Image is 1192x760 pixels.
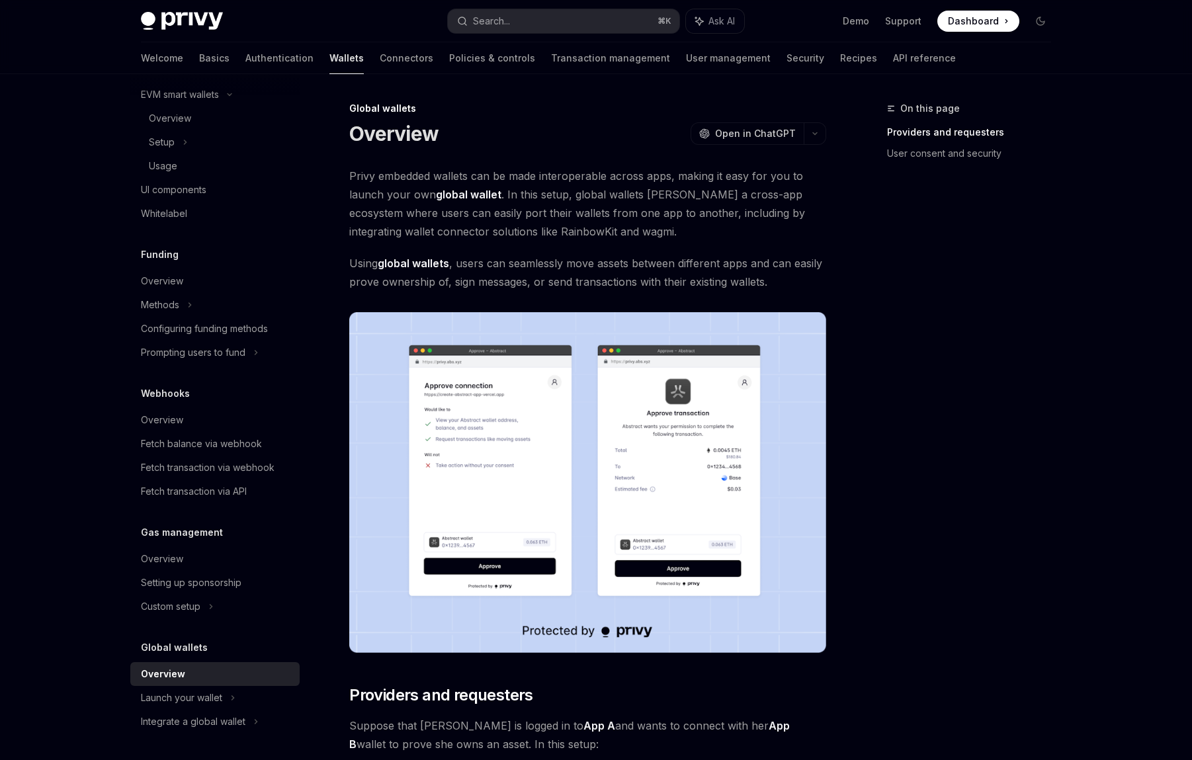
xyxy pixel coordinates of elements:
a: API reference [893,42,956,74]
a: Setting up sponsorship [130,571,300,595]
div: Custom setup [141,599,200,614]
div: Global wallets [349,102,826,115]
img: images/Crossapp.png [349,312,826,653]
h5: Global wallets [141,640,208,655]
a: Transaction management [551,42,670,74]
div: Prompting users to fund [141,345,245,360]
a: Support [885,15,921,28]
h5: Webhooks [141,386,190,401]
a: Welcome [141,42,183,74]
div: Usage [149,158,177,174]
span: Dashboard [948,15,999,28]
span: Open in ChatGPT [715,127,796,140]
strong: global wallets [378,257,449,270]
a: Authentication [245,42,314,74]
a: User management [686,42,771,74]
a: Basics [199,42,230,74]
a: Overview [130,662,300,686]
a: UI components [130,178,300,202]
span: Privy embedded wallets can be made interoperable across apps, making it easy for you to launch yo... [349,167,826,241]
a: Whitelabel [130,202,300,226]
a: Wallets [329,42,364,74]
a: Overview [130,408,300,432]
div: Overview [141,412,183,428]
a: User consent and security [887,143,1062,164]
a: Connectors [380,42,433,74]
h5: Gas management [141,525,223,540]
h1: Overview [349,122,439,146]
div: Whitelabel [141,206,187,222]
a: Overview [130,547,300,571]
a: Security [787,42,824,74]
div: Setup [149,134,175,150]
div: Fetch transaction via webhook [141,460,275,476]
a: Demo [843,15,869,28]
div: Methods [141,297,179,313]
div: Search... [473,13,510,29]
a: Fetch balance via webhook [130,432,300,456]
a: Recipes [840,42,877,74]
a: Configuring funding methods [130,317,300,341]
div: Launch your wallet [141,690,222,706]
strong: App A [583,719,615,732]
button: Search...⌘K [448,9,679,33]
div: Overview [141,666,185,682]
div: Setting up sponsorship [141,575,241,591]
span: On this page [900,101,960,116]
a: Usage [130,154,300,178]
div: Configuring funding methods [141,321,268,337]
span: Using , users can seamlessly move assets between different apps and can easily prove ownership of... [349,254,826,291]
a: Policies & controls [449,42,535,74]
div: Fetch balance via webhook [141,436,262,452]
div: Integrate a global wallet [141,714,245,730]
div: Overview [149,110,191,126]
img: dark logo [141,12,223,30]
button: Toggle dark mode [1030,11,1051,32]
a: Fetch transaction via webhook [130,456,300,480]
span: Ask AI [708,15,735,28]
button: Ask AI [686,9,744,33]
div: Overview [141,551,183,567]
h5: Funding [141,247,179,263]
a: Fetch transaction via API [130,480,300,503]
span: ⌘ K [658,16,671,26]
span: Providers and requesters [349,685,533,706]
a: Overview [130,106,300,130]
button: Open in ChatGPT [691,122,804,145]
div: Overview [141,273,183,289]
div: UI components [141,182,206,198]
a: Dashboard [937,11,1019,32]
strong: global wallet [436,188,501,201]
a: Providers and requesters [887,122,1062,143]
div: Fetch transaction via API [141,484,247,499]
strong: App B [349,719,790,751]
a: Overview [130,269,300,293]
span: Suppose that [PERSON_NAME] is logged in to and wants to connect with her wallet to prove she owns... [349,716,826,753]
